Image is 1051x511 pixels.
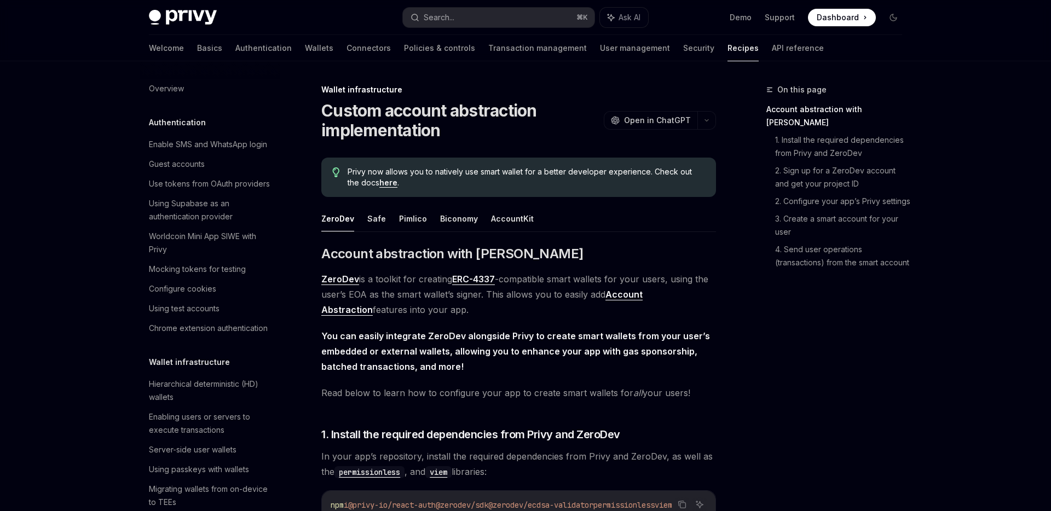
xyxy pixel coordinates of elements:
code: permissionless [334,466,405,478]
button: Pimlico [399,206,427,231]
div: Server-side user wallets [149,443,236,456]
em: all [633,387,643,398]
span: @privy-io/react-auth [348,500,436,510]
a: Demo [730,12,752,23]
a: here [379,178,397,188]
a: 4. Send user operations (transactions) from the smart account [775,241,911,271]
a: 2. Configure your app’s Privy settings [775,193,911,210]
a: Using Supabase as an authentication provider [140,194,280,227]
a: Using test accounts [140,299,280,318]
a: API reference [772,35,824,61]
a: Server-side user wallets [140,440,280,460]
a: Worldcoin Mini App SIWE with Privy [140,227,280,259]
a: Guest accounts [140,154,280,174]
a: Welcome [149,35,184,61]
div: Migrating wallets from on-device to TEEs [149,483,274,509]
span: @zerodev/ecdsa-validator [488,500,593,510]
a: 3. Create a smart account for your user [775,210,911,241]
span: On this page [777,83,827,96]
a: Connectors [347,35,391,61]
a: Overview [140,79,280,98]
a: Basics [197,35,222,61]
span: ⌘ K [576,13,588,22]
a: Transaction management [488,35,587,61]
span: viem [655,500,672,510]
img: dark logo [149,10,217,25]
a: 1. Install the required dependencies from Privy and ZeroDev [775,131,911,162]
a: Dashboard [808,9,876,26]
a: Security [683,35,714,61]
a: Wallets [305,35,333,61]
div: Configure cookies [149,282,216,295]
a: Use tokens from OAuth providers [140,174,280,194]
button: Biconomy [440,206,478,231]
a: User management [600,35,670,61]
a: Hierarchical deterministic (HD) wallets [140,374,280,407]
h1: Custom account abstraction implementation [321,101,599,140]
div: Using passkeys with wallets [149,463,249,476]
div: Search... [424,11,454,24]
span: Open in ChatGPT [624,115,691,126]
a: Support [765,12,795,23]
a: Mocking tokens for testing [140,259,280,279]
div: Overview [149,82,184,95]
button: ZeroDev [321,206,354,231]
button: Open in ChatGPT [604,111,697,130]
button: Ask AI [600,8,648,27]
div: Wallet infrastructure [321,84,716,95]
a: Chrome extension authentication [140,318,280,338]
span: @zerodev/sdk [436,500,488,510]
svg: Tip [332,167,340,177]
a: 2. Sign up for a ZeroDev account and get your project ID [775,162,911,193]
div: Enable SMS and WhatsApp login [149,138,267,151]
span: permissionless [593,500,655,510]
div: Hierarchical deterministic (HD) wallets [149,378,274,404]
button: Search...⌘K [403,8,594,27]
button: AccountKit [491,206,534,231]
div: Using Supabase as an authentication provider [149,197,274,223]
a: Configure cookies [140,279,280,299]
div: Guest accounts [149,158,205,171]
a: ERC-4337 [452,274,495,285]
a: Account abstraction with [PERSON_NAME] [766,101,911,131]
a: permissionless [334,466,405,477]
div: Mocking tokens for testing [149,263,246,276]
a: Using passkeys with wallets [140,460,280,479]
div: Chrome extension authentication [149,322,268,335]
a: Enable SMS and WhatsApp login [140,135,280,154]
h5: Authentication [149,116,206,129]
div: Worldcoin Mini App SIWE with Privy [149,230,274,256]
button: Safe [367,206,386,231]
a: ZeroDev [321,274,359,285]
span: Privy now allows you to natively use smart wallet for a better developer experience. Check out th... [348,166,705,188]
h5: Wallet infrastructure [149,356,230,369]
span: Ask AI [619,12,640,23]
span: Dashboard [817,12,859,23]
a: viem [425,466,452,477]
div: Enabling users or servers to execute transactions [149,410,274,437]
a: Enabling users or servers to execute transactions [140,407,280,440]
span: 1. Install the required dependencies from Privy and ZeroDev [321,427,620,442]
strong: You can easily integrate ZeroDev alongside Privy to create smart wallets from your user’s embedde... [321,330,710,372]
span: npm [331,500,344,510]
span: i [344,500,348,510]
code: viem [425,466,452,478]
span: Account abstraction with [PERSON_NAME] [321,245,583,263]
span: In your app’s repository, install the required dependencies from Privy and ZeroDev, as well as th... [321,449,716,479]
button: Toggle dark mode [885,9,902,26]
span: is a toolkit for creating -compatible smart wallets for your users, using the user’s EOA as the s... [321,271,716,317]
a: Policies & controls [404,35,475,61]
a: Authentication [235,35,292,61]
span: Read below to learn how to configure your app to create smart wallets for your users! [321,385,716,400]
a: Recipes [727,35,759,61]
div: Use tokens from OAuth providers [149,177,270,190]
div: Using test accounts [149,302,220,315]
